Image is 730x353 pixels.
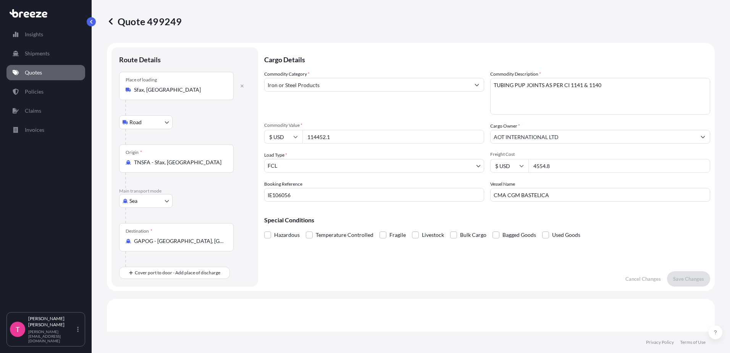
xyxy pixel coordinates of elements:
button: Save Changes [667,271,710,287]
p: Main transport mode [119,188,250,194]
span: Freight Cost [490,151,710,157]
input: Place of loading [134,86,224,94]
span: Temperature Controlled [316,229,373,241]
span: Bulk Cargo [460,229,486,241]
label: Cargo Owner [490,122,520,130]
button: Show suggestions [470,78,484,92]
input: Select a commodity type [265,78,470,92]
span: Road [129,118,142,126]
p: Policies [25,88,44,96]
span: Livestock [422,229,444,241]
p: Route Details [119,55,161,64]
p: Insights [25,31,43,38]
p: Invoices [25,126,44,134]
span: Hazardous [274,229,300,241]
a: Shipments [6,46,85,61]
span: Bagged Goods [502,229,536,241]
span: Used Goods [552,229,580,241]
span: Commodity Value [264,122,484,128]
button: FCL [264,159,484,173]
p: [PERSON_NAME][EMAIL_ADDRESS][DOMAIN_NAME] [28,329,76,343]
input: Enter name [490,188,710,202]
label: Commodity Description [490,70,541,78]
p: Quotes [25,69,42,76]
div: Place of loading [126,77,157,83]
textarea: TUBING PUP JOINTS AS PER CI 1141 & 1140 [490,78,710,115]
span: Cover port to door - Add place of discharge [135,269,220,277]
a: Invoices [6,122,85,138]
span: FCL [268,162,277,170]
a: Claims [6,103,85,118]
p: Quote 499249 [107,15,182,28]
p: Cargo Details [264,47,710,70]
p: Claims [25,107,41,115]
a: Terms of Use [680,339,706,345]
span: Load Type [264,151,287,159]
p: [PERSON_NAME] [PERSON_NAME] [28,316,76,328]
a: Policies [6,84,85,99]
span: Sea [129,197,137,205]
input: Origin [134,159,224,166]
label: Booking Reference [264,180,302,188]
input: Your internal reference [264,188,484,202]
a: Insights [6,27,85,42]
p: Shipments [25,50,50,57]
input: Enter amount [528,159,710,173]
span: T [16,325,20,333]
p: Special Conditions [264,217,710,223]
button: Select transport [119,194,173,208]
input: Full name [491,130,696,144]
button: Cover port to door - Add place of discharge [119,267,230,279]
label: Vessel Name [490,180,515,188]
button: Show suggestions [696,130,710,144]
input: Destination [134,237,224,245]
button: Select transport [119,115,173,129]
div: Origin [126,149,142,155]
div: Destination [126,228,152,234]
a: Privacy Policy [646,339,674,345]
p: Save Changes [673,275,704,283]
a: Quotes [6,65,85,80]
label: Commodity Category [264,70,310,78]
span: Fragile [389,229,406,241]
button: Cancel Changes [619,271,667,287]
input: Type amount [302,130,484,144]
p: Cancel Changes [625,275,661,283]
